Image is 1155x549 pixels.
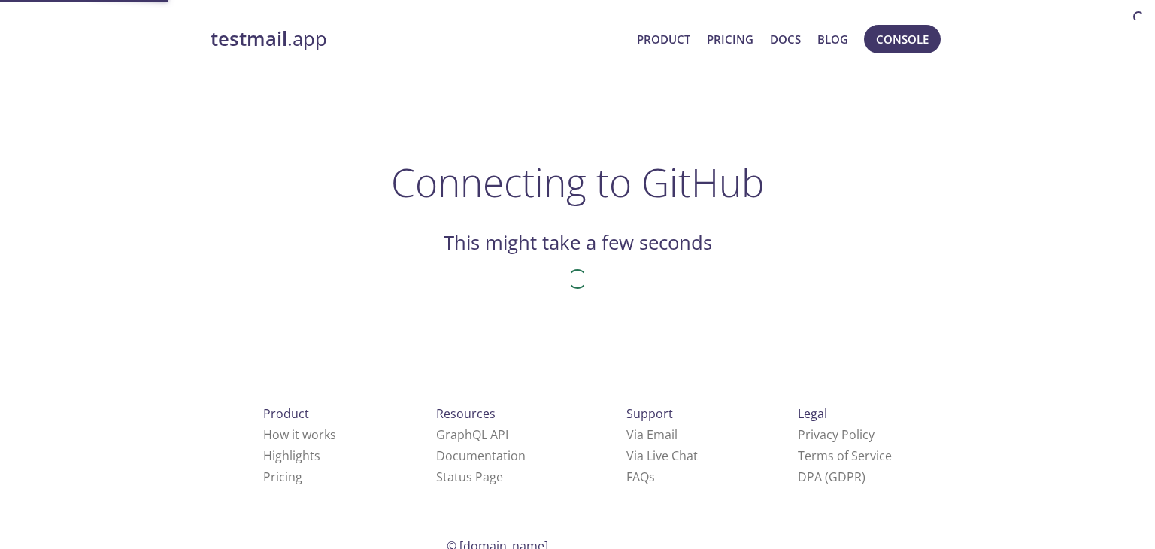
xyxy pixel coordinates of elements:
span: Support [626,405,673,422]
span: Resources [436,405,496,422]
a: Pricing [263,469,302,485]
a: Docs [770,29,801,49]
a: Status Page [436,469,503,485]
button: Console [864,25,941,53]
a: DPA (GDPR) [798,469,865,485]
a: Via Email [626,426,678,443]
h1: Connecting to GitHub [391,159,765,205]
a: Pricing [707,29,753,49]
span: s [649,469,655,485]
h2: This might take a few seconds [444,230,712,256]
a: Terms of Service [798,447,892,464]
a: GraphQL API [436,426,508,443]
span: Legal [798,405,827,422]
a: FAQ [626,469,655,485]
span: Product [263,405,309,422]
a: testmail.app [211,26,625,52]
span: Console [876,29,929,49]
a: Product [637,29,690,49]
a: Documentation [436,447,526,464]
a: Blog [817,29,848,49]
a: Via Live Chat [626,447,698,464]
a: Privacy Policy [798,426,875,443]
strong: testmail [211,26,287,52]
a: How it works [263,426,336,443]
a: Highlights [263,447,320,464]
